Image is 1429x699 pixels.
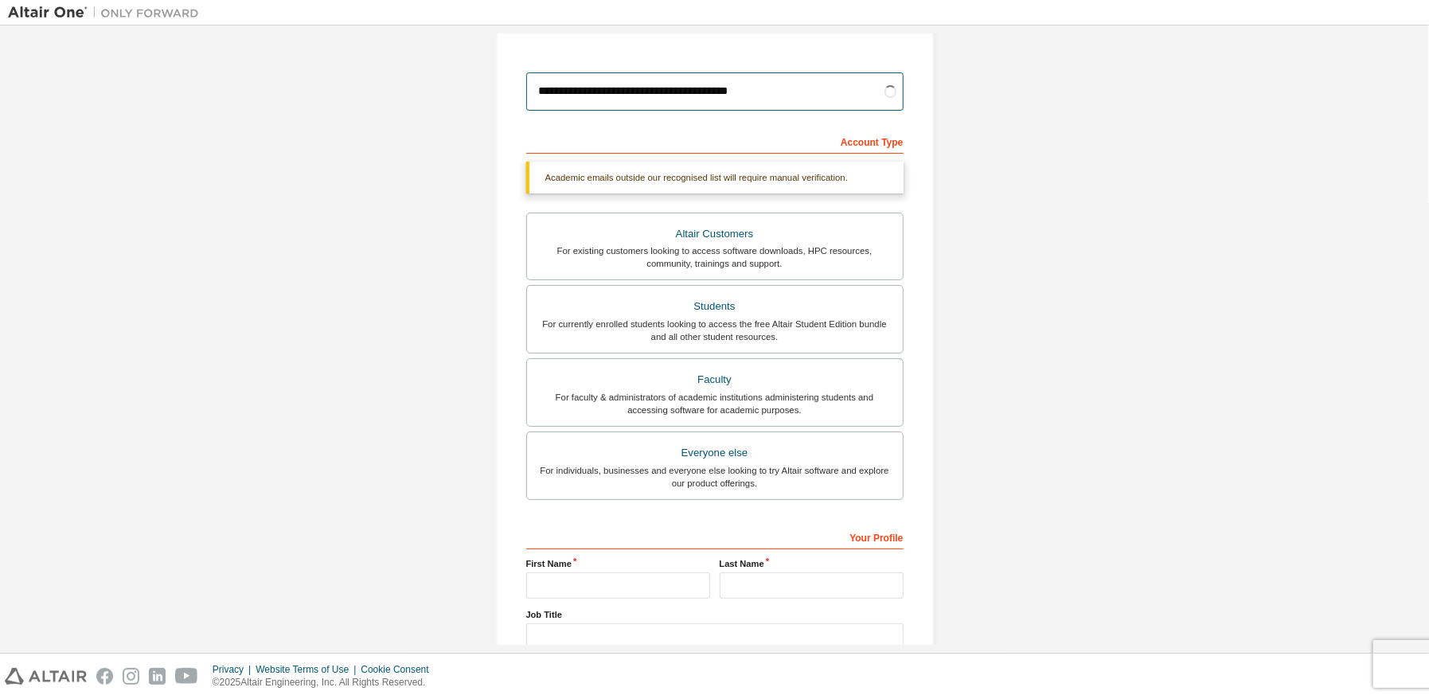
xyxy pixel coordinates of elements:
[526,162,904,193] div: Academic emails outside our recognised list will require manual verification.
[537,244,893,270] div: For existing customers looking to access software downloads, HPC resources, community, trainings ...
[213,663,256,676] div: Privacy
[720,557,904,570] label: Last Name
[526,128,904,154] div: Account Type
[256,663,361,676] div: Website Terms of Use
[537,464,893,490] div: For individuals, businesses and everyone else looking to try Altair software and explore our prod...
[149,668,166,685] img: linkedin.svg
[537,318,893,343] div: For currently enrolled students looking to access the free Altair Student Edition bundle and all ...
[526,524,904,549] div: Your Profile
[96,668,113,685] img: facebook.svg
[123,668,139,685] img: instagram.svg
[213,676,439,689] p: © 2025 Altair Engineering, Inc. All Rights Reserved.
[537,295,893,318] div: Students
[537,369,893,391] div: Faculty
[537,391,893,416] div: For faculty & administrators of academic institutions administering students and accessing softwa...
[8,5,207,21] img: Altair One
[526,557,710,570] label: First Name
[526,608,904,621] label: Job Title
[537,442,893,464] div: Everyone else
[537,223,893,245] div: Altair Customers
[175,668,198,685] img: youtube.svg
[361,663,438,676] div: Cookie Consent
[5,668,87,685] img: altair_logo.svg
